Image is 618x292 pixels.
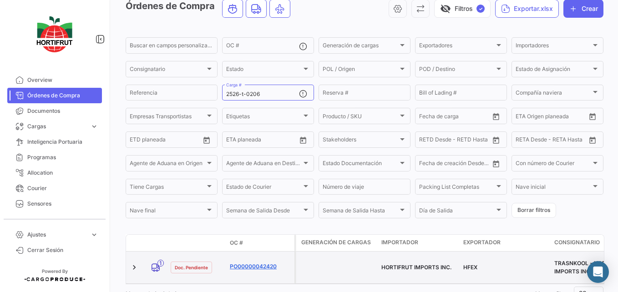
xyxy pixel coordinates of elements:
[130,161,205,168] span: Agente de Aduana en Origen
[130,67,205,74] span: Consignatario
[440,3,451,14] span: visibility_off
[296,235,378,251] datatable-header-cell: Generación de cargas
[516,138,532,144] input: Desde
[323,209,398,215] span: Semana de Salida Hasta
[586,133,599,147] button: Open calendar
[419,161,436,168] input: Desde
[130,263,139,272] a: Expand/Collapse Row
[175,264,208,271] span: Doc. Pendiente
[489,133,503,147] button: Open calendar
[381,238,418,247] span: Importador
[419,114,436,121] input: Desde
[130,138,146,144] input: Desde
[90,231,98,239] span: expand_more
[381,264,451,271] span: HORTIFRUT IMPORTS INC.
[226,161,302,168] span: Agente de Aduana en Destino
[230,262,291,271] a: PO00000042420
[323,161,398,168] span: Estado Documentación
[516,114,532,121] input: Desde
[419,138,436,144] input: Desde
[587,261,609,283] div: Abrir Intercom Messenger
[442,114,475,121] input: Hasta
[152,138,186,144] input: Hasta
[27,76,98,84] span: Overview
[489,110,503,123] button: Open calendar
[419,185,495,191] span: Packing List Completas
[554,238,600,247] span: Consignatario
[7,88,102,103] a: Órdenes de Compra
[586,110,599,123] button: Open calendar
[323,67,398,74] span: POL / Origen
[442,161,475,168] input: Hasta
[301,238,371,247] span: Generación de cargas
[230,239,243,247] span: OC #
[7,150,102,165] a: Programas
[167,239,226,247] datatable-header-cell: Estado Doc.
[144,239,167,247] datatable-header-cell: Modo de Transporte
[419,67,495,74] span: POD / Destino
[419,209,495,215] span: Día de Salida
[27,184,98,192] span: Courier
[130,185,205,191] span: Tiene Cargas
[378,235,460,251] datatable-header-cell: Importador
[27,138,98,146] span: Inteligencia Portuaria
[249,138,282,144] input: Hasta
[463,238,501,247] span: Exportador
[130,209,205,215] span: Nave final
[476,5,485,13] span: ✓
[516,161,591,168] span: Con número de Courier
[32,11,77,58] img: logo-hortifrut.svg
[226,209,302,215] span: Semana de Salida Desde
[516,91,591,97] span: Compañía naviera
[27,246,98,254] span: Cerrar Sesión
[157,260,164,267] span: 1
[489,157,503,171] button: Open calendar
[296,133,310,147] button: Open calendar
[538,138,572,144] input: Hasta
[538,114,572,121] input: Hasta
[226,114,302,121] span: Etiquetas
[130,114,205,121] span: Empresas Transportistas
[442,138,475,144] input: Hasta
[27,200,98,208] span: Sensores
[460,235,551,251] datatable-header-cell: Exportador
[226,185,302,191] span: Estado de Courier
[512,203,556,218] button: Borrar filtros
[27,169,98,177] span: Allocation
[226,138,243,144] input: Desde
[7,181,102,196] a: Courier
[27,231,86,239] span: Ajustes
[7,165,102,181] a: Allocation
[516,185,591,191] span: Nave inicial
[27,153,98,161] span: Programas
[7,72,102,88] a: Overview
[27,91,98,100] span: Órdenes de Compra
[27,122,86,131] span: Cargas
[323,44,398,50] span: Generación de cargas
[7,196,102,211] a: Sensores
[27,107,98,115] span: Documentos
[323,138,398,144] span: Stakeholders
[7,134,102,150] a: Inteligencia Portuaria
[463,264,477,271] span: HFEX
[226,235,294,251] datatable-header-cell: OC #
[200,133,213,147] button: Open calendar
[90,122,98,131] span: expand_more
[516,67,591,74] span: Estado de Asignación
[323,114,398,121] span: Producto / SKU
[419,44,495,50] span: Exportadores
[226,67,302,74] span: Estado
[7,103,102,119] a: Documentos
[516,44,591,50] span: Importadores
